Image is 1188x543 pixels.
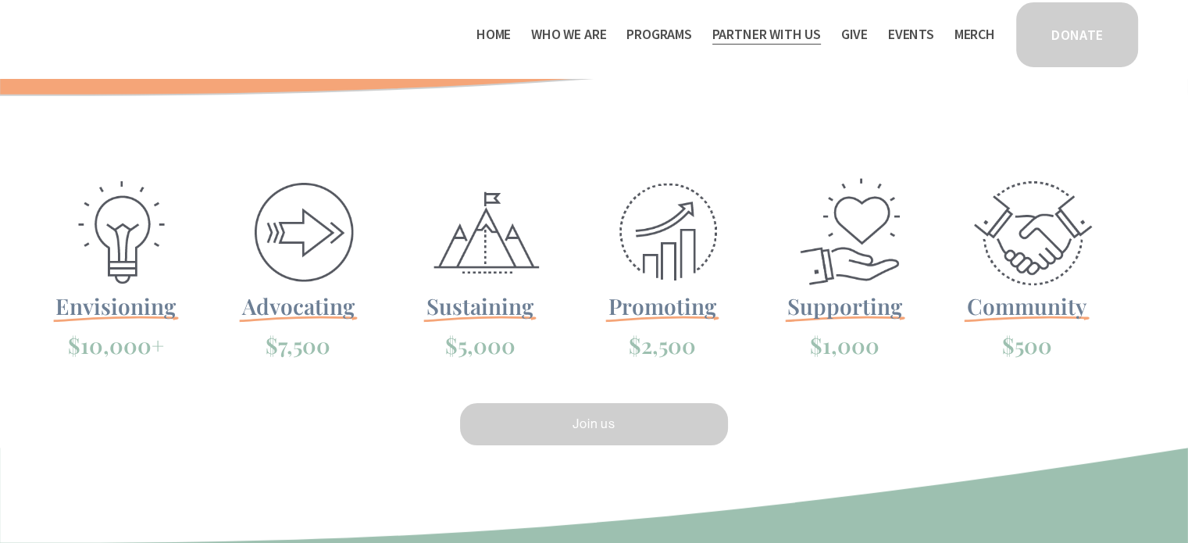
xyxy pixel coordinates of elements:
span: Promoting [608,291,716,320]
span: Envisioning [55,291,176,320]
span: $7,500 [266,330,330,359]
span: $5,000 [445,330,516,359]
span: $10,000+ [68,330,164,359]
a: Give [841,22,868,47]
span: $500 [1001,330,1051,359]
a: Merch [954,22,995,47]
a: Events [888,22,934,47]
span: Sustaining [426,291,533,320]
span: Advocating [242,291,355,320]
a: Home [476,22,511,47]
span: Who We Are [531,23,606,46]
a: folder dropdown [626,22,692,47]
span: $2,500 [629,330,696,359]
span: Community [967,291,1086,320]
span: $1,000 [810,330,879,359]
a: Join us [458,401,731,448]
span: Supporting [787,291,902,320]
span: Programs [626,23,692,46]
a: folder dropdown [712,22,821,47]
a: folder dropdown [531,22,606,47]
span: Partner With Us [712,23,821,46]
